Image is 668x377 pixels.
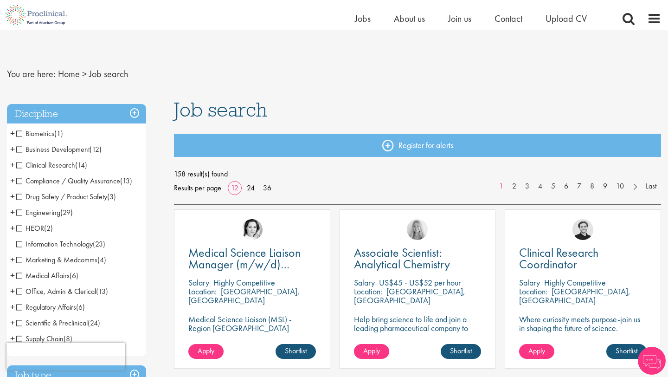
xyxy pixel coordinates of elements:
span: Engineering [16,208,73,217]
span: Marketing & Medcomms [16,255,106,265]
p: [GEOGRAPHIC_DATA], [GEOGRAPHIC_DATA] [519,286,630,305]
a: Apply [354,344,389,359]
span: (1) [54,129,63,138]
span: Regulatory Affairs [16,302,85,312]
a: 2 [507,181,521,192]
a: Apply [188,344,224,359]
a: Shortlist [276,344,316,359]
span: Supply Chain [16,334,64,344]
span: Location: [519,286,547,297]
a: 1 [495,181,508,192]
span: You are here: [7,68,56,80]
p: Where curiosity meets purpose-join us in shaping the future of science. [519,315,647,332]
span: Information Technology [16,239,93,249]
span: + [10,316,15,330]
span: + [10,300,15,314]
span: Results per page [174,181,221,195]
span: + [10,126,15,140]
a: Jobs [355,13,371,25]
span: Clinical Research [16,160,87,170]
span: (23) [93,239,105,249]
span: Biometrics [16,129,63,138]
span: Salary [354,277,375,288]
span: Apply [198,346,214,356]
p: Medical Science Liaison (MSL) - Region [GEOGRAPHIC_DATA] [188,315,316,332]
span: (13) [120,176,132,186]
a: 12 [228,183,242,193]
a: 5 [546,181,560,192]
span: HEOR [16,223,53,233]
span: (3) [107,192,116,201]
span: Compliance / Quality Assurance [16,176,120,186]
a: Shortlist [606,344,647,359]
span: (4) [97,255,106,265]
span: Drug Safety / Product Safety [16,192,116,201]
span: Supply Chain [16,334,72,344]
a: 24 [244,183,258,193]
a: Clinical Research Coordinator [519,247,647,270]
span: + [10,221,15,235]
span: Business Development [16,144,90,154]
span: Scientific & Preclinical [16,318,100,328]
p: US$45 - US$52 per hour [379,277,461,288]
span: (12) [90,144,102,154]
span: Business Development [16,144,102,154]
span: Scientific & Preclinical [16,318,88,328]
span: Marketing & Medcomms [16,255,97,265]
span: (24) [88,318,100,328]
span: (6) [76,302,85,312]
a: 3 [520,181,534,192]
span: + [10,205,15,219]
span: (8) [64,334,72,344]
span: Clinical Research [16,160,75,170]
span: > [82,68,87,80]
img: Greta Prestel [242,219,263,240]
span: (14) [75,160,87,170]
span: Medical Science Liaison Manager (m/w/d) Nephrologie [188,245,301,284]
a: Associate Scientist: Analytical Chemistry [354,247,482,270]
span: Office, Admin & Clerical [16,286,96,296]
p: Help bring science to life and join a leading pharmaceutical company to play a key role in delive... [354,315,482,359]
span: Join us [448,13,471,25]
a: Medical Science Liaison Manager (m/w/d) Nephrologie [188,247,316,270]
a: Register for alerts [174,134,661,157]
span: + [10,268,15,282]
p: [GEOGRAPHIC_DATA], [GEOGRAPHIC_DATA] [188,286,300,305]
a: Nico Kohlwes [572,219,593,240]
img: Shannon Briggs [407,219,428,240]
span: Apply [363,346,380,356]
span: + [10,174,15,188]
span: (13) [96,286,108,296]
a: 9 [598,181,612,192]
span: (6) [70,271,78,280]
p: Highly Competitive [213,277,275,288]
a: 10 [611,181,629,192]
span: Apply [528,346,545,356]
span: Salary [519,277,540,288]
span: Regulatory Affairs [16,302,76,312]
a: 6 [559,181,573,192]
iframe: reCAPTCHA [6,343,125,370]
span: Biometrics [16,129,54,138]
span: + [10,253,15,266]
span: Contact [495,13,522,25]
span: Location: [188,286,217,297]
span: (29) [60,208,73,217]
span: Engineering [16,208,60,217]
a: Last [641,181,661,192]
a: 7 [572,181,586,192]
p: Highly Competitive [544,277,606,288]
a: About us [394,13,425,25]
a: Upload CV [546,13,587,25]
a: Apply [519,344,554,359]
span: HEOR [16,223,44,233]
span: Medical Affairs [16,271,78,280]
span: + [10,331,15,345]
div: Discipline [7,104,146,124]
span: Information Technology [16,239,105,249]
